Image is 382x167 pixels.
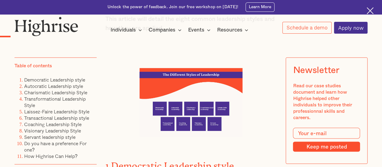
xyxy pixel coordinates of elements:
[188,26,204,34] div: Events
[217,26,242,34] div: Resources
[293,82,360,121] div: Read our case studies document and learn how Highrise helped other individuals to improve their p...
[111,160,234,166] a: Democratic Leadership style
[14,17,78,36] img: Highrise logo
[293,128,360,152] form: Modal Form
[24,140,87,153] a: Do you have a preference For one?
[24,95,86,109] a: Transformational Leadership Style
[367,7,374,14] img: Cross icon
[14,62,52,69] div: Table of contents
[111,26,144,34] div: Individuals
[111,26,136,34] div: Individuals
[282,22,332,34] a: Schedule a demo
[24,82,83,90] a: Autocratic Leadership style
[188,26,212,34] div: Events
[293,65,339,75] div: Newsletter
[24,127,81,134] a: Visionary Leadership Style
[293,142,360,152] input: Keep me posted
[24,133,75,141] a: Servant leadership style
[246,2,275,12] a: Learn More
[108,4,239,10] div: Unlock the power of feedback. Join our free workshop on [DATE]!
[149,26,175,34] div: Companies
[217,26,250,34] div: Resources
[293,128,360,139] input: Your e-mail
[24,89,87,96] a: Charismatic Leadership Style
[105,160,111,166] strong: 1.
[334,22,368,34] a: Apply now
[24,121,82,128] a: Coaching Leadership Style
[140,68,242,137] img: An infographic listing the various styles of leadership.
[24,76,85,83] a: Democratic Leadership style
[24,108,89,115] a: Laissez-Faire Leadership Style
[24,114,89,122] a: Transactional Leadership style
[149,26,183,34] div: Companies
[24,152,78,160] a: How Highrise Can Help?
